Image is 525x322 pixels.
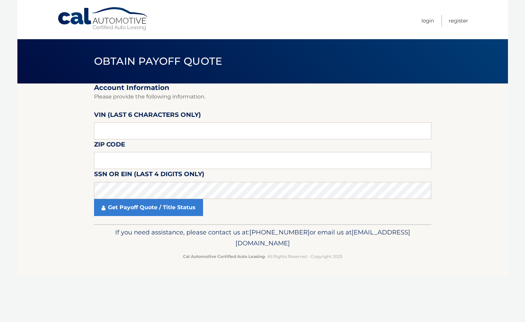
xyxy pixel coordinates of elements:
[94,83,431,92] h2: Account Information
[249,228,310,236] span: [PHONE_NUMBER]
[98,227,427,249] p: If you need assistance, please contact us at: or email us at
[94,110,201,122] label: VIN (last 6 characters only)
[449,15,468,26] a: Register
[94,169,204,182] label: SSN or EIN (last 4 digits only)
[94,199,203,216] a: Get Payoff Quote / Title Status
[421,15,434,26] a: Login
[94,55,222,67] span: Obtain Payoff Quote
[183,254,265,259] strong: Cal Automotive Certified Auto Leasing
[94,139,125,152] label: Zip Code
[98,253,427,260] p: - All Rights Reserved - Copyright 2025
[57,7,149,31] a: Cal Automotive
[94,92,431,102] p: Please provide the following information.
